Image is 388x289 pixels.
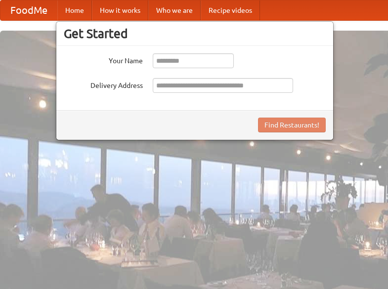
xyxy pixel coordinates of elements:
[148,0,201,20] a: Who we are
[64,78,143,90] label: Delivery Address
[0,0,57,20] a: FoodMe
[64,53,143,66] label: Your Name
[92,0,148,20] a: How it works
[57,0,92,20] a: Home
[64,26,326,41] h3: Get Started
[201,0,260,20] a: Recipe videos
[258,118,326,132] button: Find Restaurants!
